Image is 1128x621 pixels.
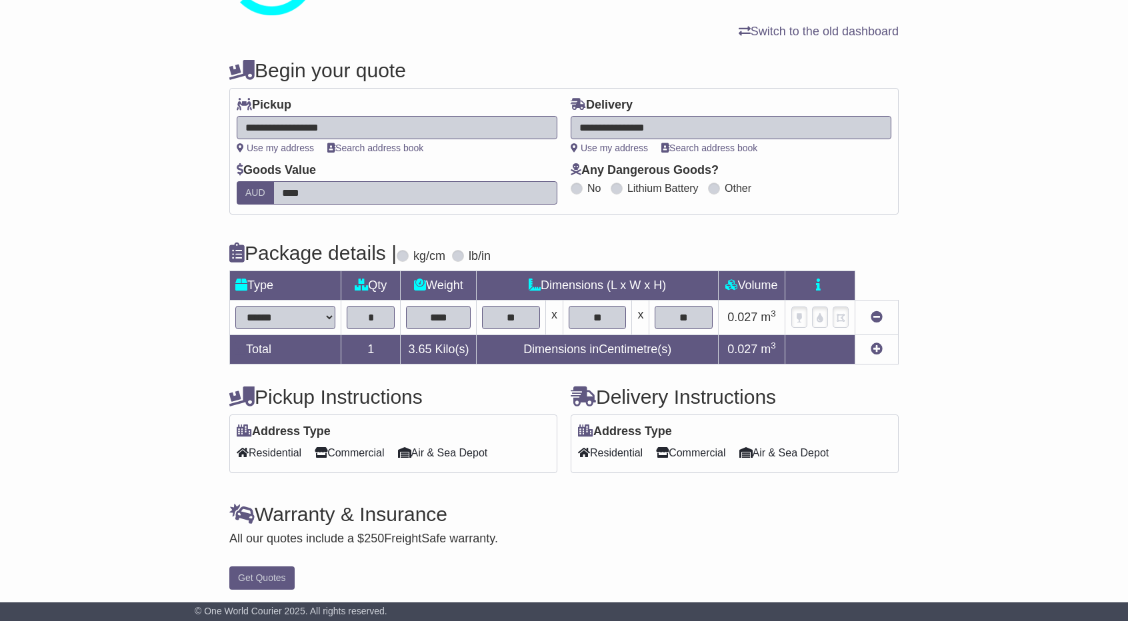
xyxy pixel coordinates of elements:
span: Residential [237,442,301,463]
span: m [761,342,776,356]
td: Weight [401,271,477,301]
a: Use my address [237,143,314,153]
td: Type [230,271,341,301]
span: Air & Sea Depot [739,442,829,463]
a: Remove this item [871,310,883,324]
td: Kilo(s) [401,335,477,364]
td: 1 [341,335,401,364]
a: Search address book [661,143,757,153]
span: 250 [364,532,384,545]
td: Qty [341,271,401,301]
div: All our quotes include a $ FreightSafe warranty. [229,532,899,546]
label: Any Dangerous Goods? [571,163,719,178]
a: Switch to the old dashboard [739,25,899,38]
td: Dimensions in Centimetre(s) [477,335,719,364]
h4: Begin your quote [229,59,899,81]
span: © One World Courier 2025. All rights reserved. [195,606,387,616]
sup: 3 [771,340,776,350]
label: Goods Value [237,163,316,178]
label: Pickup [237,98,291,113]
button: Get Quotes [229,566,295,590]
label: Delivery [571,98,633,113]
label: Other [725,182,751,195]
label: Address Type [237,424,331,439]
a: Use my address [571,143,648,153]
label: lb/in [469,249,491,264]
sup: 3 [771,309,776,318]
td: x [545,301,563,335]
span: 3.65 [408,342,431,356]
td: x [632,301,649,335]
a: Add new item [871,342,883,356]
span: Commercial [315,442,384,463]
h4: Pickup Instructions [229,386,557,408]
span: Commercial [656,442,725,463]
h4: Warranty & Insurance [229,503,899,525]
span: 0.027 [727,310,757,324]
span: m [761,310,776,324]
span: 0.027 [727,342,757,356]
label: Lithium Battery [627,182,699,195]
td: Dimensions (L x W x H) [477,271,719,301]
h4: Delivery Instructions [571,386,899,408]
label: kg/cm [413,249,445,264]
span: Residential [578,442,643,463]
h4: Package details | [229,242,397,264]
a: Search address book [327,143,423,153]
td: Volume [718,271,785,301]
label: Address Type [578,424,672,439]
td: Total [230,335,341,364]
label: AUD [237,181,274,205]
span: Air & Sea Depot [398,442,488,463]
label: No [587,182,601,195]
